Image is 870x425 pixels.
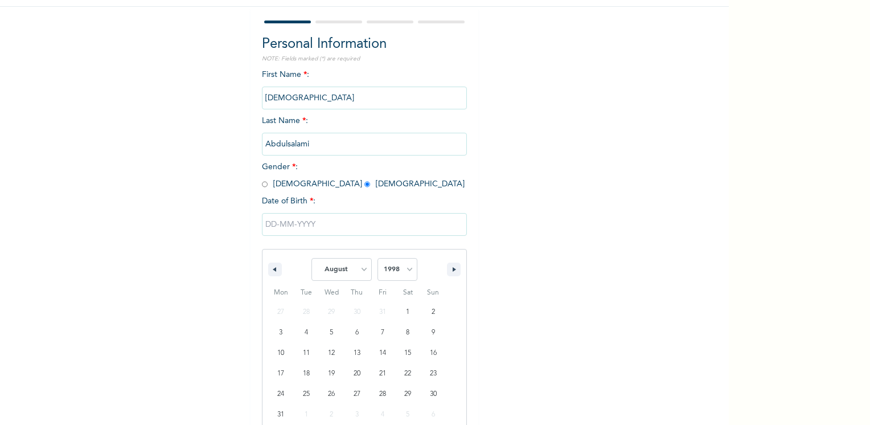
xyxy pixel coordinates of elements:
[277,404,284,425] span: 31
[262,34,467,55] h2: Personal Information
[379,363,386,384] span: 21
[268,284,294,302] span: Mon
[432,322,435,343] span: 9
[303,343,310,363] span: 11
[395,302,421,322] button: 1
[268,363,294,384] button: 17
[303,384,310,404] span: 25
[370,384,395,404] button: 28
[430,363,437,384] span: 23
[432,302,435,322] span: 2
[379,343,386,363] span: 14
[420,384,446,404] button: 30
[370,322,395,343] button: 7
[305,322,308,343] span: 4
[379,384,386,404] span: 28
[328,363,335,384] span: 19
[420,302,446,322] button: 2
[344,322,370,343] button: 6
[279,322,282,343] span: 3
[354,363,360,384] span: 20
[262,117,467,148] span: Last Name :
[294,284,319,302] span: Tue
[262,163,465,188] span: Gender : [DEMOGRAPHIC_DATA] [DEMOGRAPHIC_DATA]
[404,384,411,404] span: 29
[404,343,411,363] span: 15
[268,404,294,425] button: 31
[395,384,421,404] button: 29
[294,363,319,384] button: 18
[344,284,370,302] span: Thu
[262,71,467,102] span: First Name :
[420,343,446,363] button: 16
[319,363,344,384] button: 19
[330,322,333,343] span: 5
[430,343,437,363] span: 16
[395,343,421,363] button: 15
[277,343,284,363] span: 10
[294,343,319,363] button: 11
[430,384,437,404] span: 30
[319,384,344,404] button: 26
[406,302,409,322] span: 1
[354,384,360,404] span: 27
[268,343,294,363] button: 10
[420,284,446,302] span: Sun
[395,322,421,343] button: 8
[420,363,446,384] button: 23
[344,343,370,363] button: 13
[395,363,421,384] button: 22
[328,343,335,363] span: 12
[319,343,344,363] button: 12
[344,363,370,384] button: 20
[262,87,467,109] input: Enter your first name
[328,384,335,404] span: 26
[319,322,344,343] button: 5
[381,322,384,343] span: 7
[319,284,344,302] span: Wed
[262,213,467,236] input: DD-MM-YYYY
[354,343,360,363] span: 13
[294,384,319,404] button: 25
[406,322,409,343] span: 8
[268,322,294,343] button: 3
[404,363,411,384] span: 22
[395,284,421,302] span: Sat
[262,133,467,156] input: Enter your last name
[370,363,395,384] button: 21
[344,384,370,404] button: 27
[262,195,315,207] span: Date of Birth :
[370,284,395,302] span: Fri
[277,363,284,384] span: 17
[268,384,294,404] button: 24
[355,322,359,343] span: 6
[303,363,310,384] span: 18
[294,322,319,343] button: 4
[262,55,467,63] p: NOTE: Fields marked (*) are required
[420,322,446,343] button: 9
[370,343,395,363] button: 14
[277,384,284,404] span: 24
